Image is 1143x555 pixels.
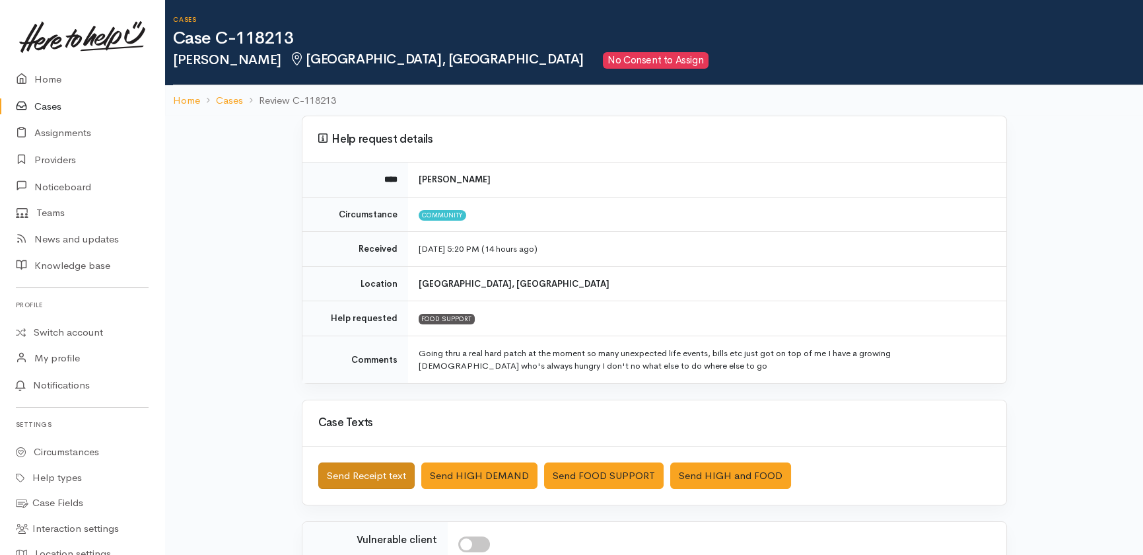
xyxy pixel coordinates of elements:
a: Home [173,93,200,108]
label: Vulnerable client [357,533,437,548]
b: [PERSON_NAME] [419,174,491,185]
button: Send Receipt text [318,462,415,490]
span: [GEOGRAPHIC_DATA], [GEOGRAPHIC_DATA] [289,51,584,67]
td: Received [302,232,408,267]
button: Send HIGH and FOOD [670,462,791,490]
b: [GEOGRAPHIC_DATA], [GEOGRAPHIC_DATA] [419,278,609,289]
a: Cases [216,93,243,108]
button: Send FOOD SUPPORT [544,462,664,490]
h3: Help request details [318,133,990,146]
button: Send HIGH DEMAND [421,462,537,490]
td: Comments [302,336,408,383]
td: Circumstance [302,197,408,232]
h2: [PERSON_NAME] [173,52,1143,69]
h6: Cases [173,16,1143,23]
h3: Case Texts [318,417,990,429]
td: Location [302,266,408,301]
h1: Case C-118213 [173,29,1143,48]
h6: Profile [16,296,149,314]
td: Help requested [302,301,408,336]
h6: Settings [16,416,149,433]
td: [DATE] 5:20 PM (14 hours ago) [408,232,1006,267]
div: FOOD SUPPORT [419,314,475,324]
span: No Consent to Assign [603,52,709,69]
li: Review C-118213 [243,93,336,108]
td: Going thru a real hard patch at the moment so many unexpected life events, bills etc just got on ... [408,336,1006,383]
span: Community [419,210,467,221]
nav: breadcrumb [165,85,1143,116]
